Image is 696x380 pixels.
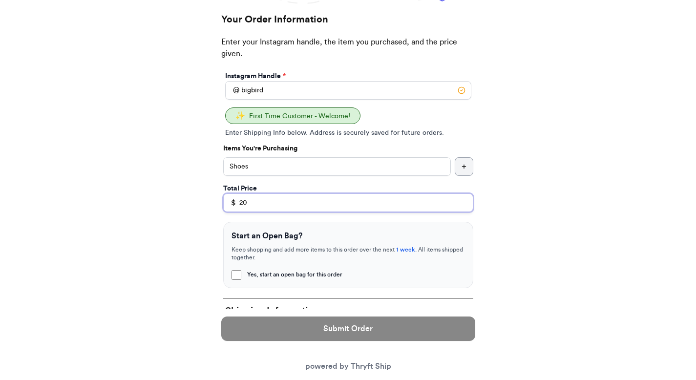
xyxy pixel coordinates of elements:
span: First Time Customer - Welcome! [249,113,350,120]
p: Keep shopping and add more items to this order over the next . All items shipped together. [232,246,465,261]
input: Enter Mutually Agreed Payment [223,193,473,212]
p: Enter your Instagram handle, the item you purchased, and the price given. [221,36,475,69]
label: Instagram Handle [225,71,286,81]
p: Items You're Purchasing [223,144,473,153]
a: powered by Thryft Ship [305,362,391,370]
input: Yes, start an open bag for this order [232,270,241,280]
h2: Shipping Information [225,304,471,318]
button: Submit Order [221,317,475,341]
span: 1 week [396,247,415,253]
div: @ [225,81,239,100]
label: Total Price [223,184,257,193]
span: ✨ [235,112,245,120]
input: ex.funky hat [223,157,451,176]
h2: Your Order Information [221,13,475,36]
h3: Start an Open Bag? [232,230,465,242]
p: Enter Shipping Info below. Address is securely saved for future orders. [225,128,471,138]
span: Yes, start an open bag for this order [247,271,342,278]
div: $ [223,193,236,212]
